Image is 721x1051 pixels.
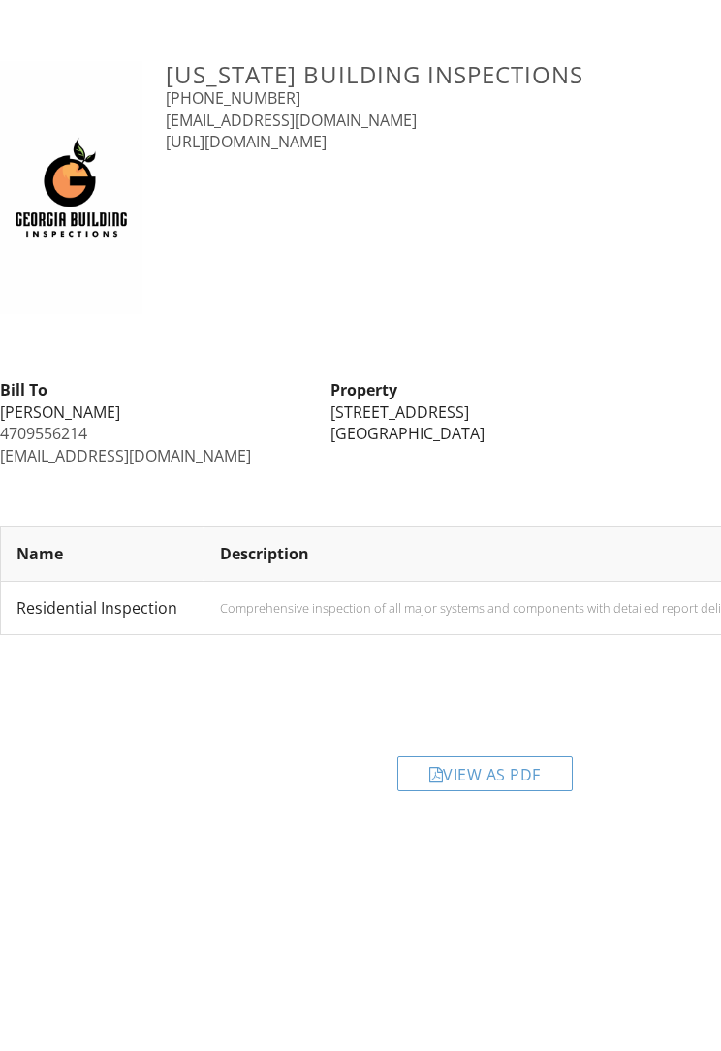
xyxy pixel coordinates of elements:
a: [PHONE_NUMBER] [166,87,300,109]
a: [EMAIL_ADDRESS][DOMAIN_NAME] [166,110,417,131]
h3: [US_STATE] Building Inspections [166,61,721,87]
div: [STREET_ADDRESS] [330,401,638,423]
div: View as PDF [397,756,573,791]
span: Residential Inspection [16,597,177,619]
th: Name [1,527,204,581]
a: [URL][DOMAIN_NAME] [166,131,327,152]
a: View as PDF [397,769,573,790]
strong: Property [330,379,397,400]
div: [GEOGRAPHIC_DATA] [330,423,638,444]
